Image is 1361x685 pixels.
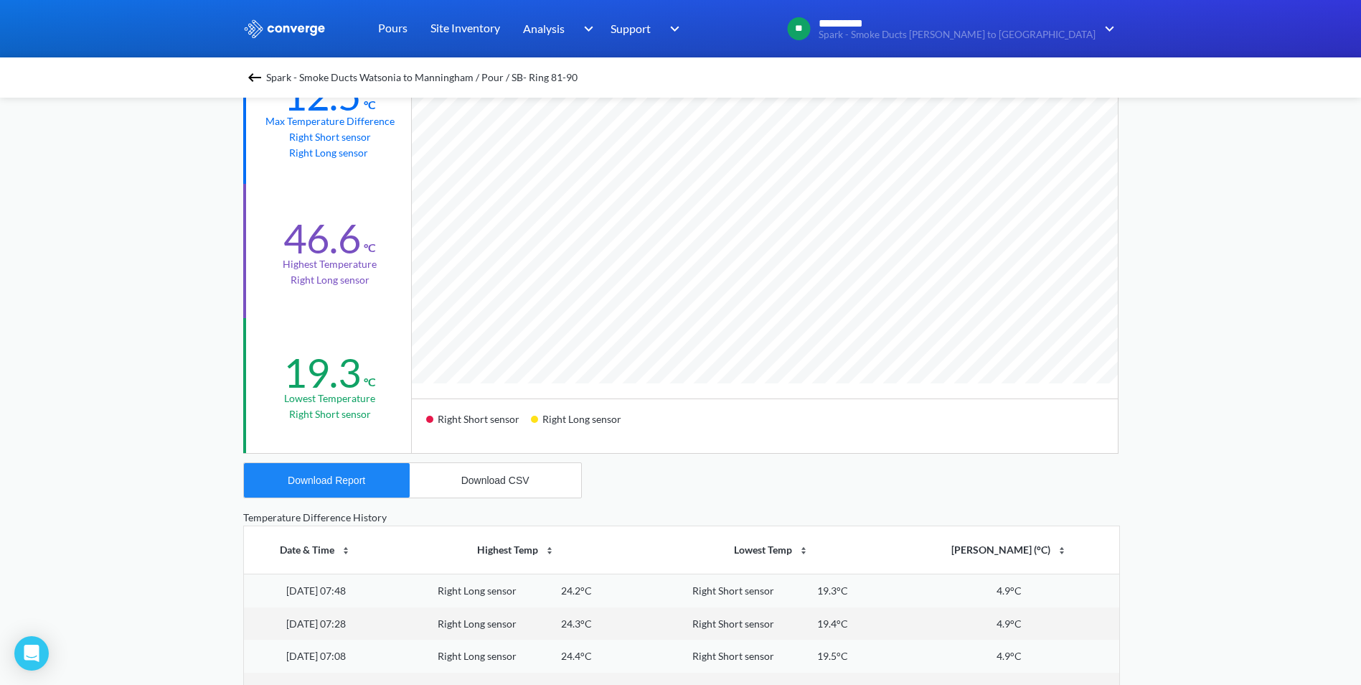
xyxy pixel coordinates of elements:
[817,583,848,599] div: 19.3°C
[644,526,900,574] th: Lowest Temp
[14,636,49,671] div: Open Intercom Messenger
[288,475,365,486] div: Download Report
[900,526,1119,574] th: [PERSON_NAME] (°C)
[561,616,592,632] div: 24.3°C
[289,145,371,161] p: Right Long sensor
[410,463,581,498] button: Download CSV
[283,348,361,397] div: 19.3
[244,607,389,640] td: [DATE] 07:28
[265,113,395,129] div: Max temperature difference
[900,640,1119,673] td: 4.9°C
[283,214,361,263] div: 46.6
[461,475,529,486] div: Download CSV
[291,272,369,288] p: Right Long sensor
[561,648,592,664] div: 24.4°C
[661,20,684,37] img: downArrow.svg
[817,648,848,664] div: 19.5°C
[289,129,371,145] p: Right Short sensor
[692,616,774,632] div: Right Short sensor
[438,583,517,599] div: Right Long sensor
[266,67,578,88] span: Spark - Smoke Ducts Watsonia to Manningham / Pour / SB- Ring 81-90
[1056,545,1068,556] img: sort-icon.svg
[692,583,774,599] div: Right Short sensor
[523,19,565,37] span: Analysis
[574,20,597,37] img: downArrow.svg
[244,463,410,498] button: Download Report
[283,256,377,272] div: Highest temperature
[284,391,375,406] div: Lowest temperature
[900,574,1119,607] td: 4.9°C
[426,408,531,442] div: Right Short sensor
[531,408,633,442] div: Right Long sensor
[244,526,389,574] th: Date & Time
[244,640,389,673] td: [DATE] 07:08
[561,583,592,599] div: 24.2°C
[817,616,848,632] div: 19.4°C
[243,510,1119,526] div: Temperature Difference History
[289,406,371,422] p: Right Short sensor
[1096,20,1119,37] img: downArrow.svg
[244,574,389,607] td: [DATE] 07:48
[340,545,352,556] img: sort-icon.svg
[438,648,517,664] div: Right Long sensor
[798,545,809,556] img: sort-icon.svg
[246,69,263,86] img: backspace.svg
[243,19,326,38] img: logo_ewhite.svg
[692,648,774,664] div: Right Short sensor
[388,526,644,574] th: Highest Temp
[438,616,517,632] div: Right Long sensor
[819,29,1096,40] span: Spark - Smoke Ducts [PERSON_NAME] to [GEOGRAPHIC_DATA]
[900,607,1119,640] td: 4.9°C
[611,19,651,37] span: Support
[544,545,555,556] img: sort-icon.svg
